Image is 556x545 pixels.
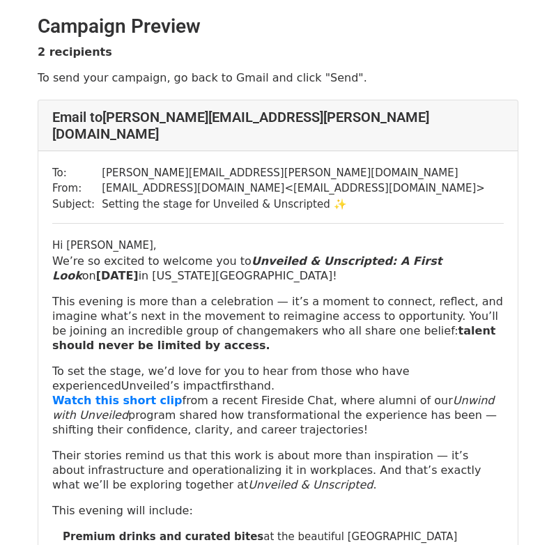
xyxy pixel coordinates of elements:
[52,394,183,407] a: Watch this short clip
[102,181,485,197] td: [EMAIL_ADDRESS][DOMAIN_NAME] < [EMAIL_ADDRESS][DOMAIN_NAME] >
[52,394,495,422] em: Unwind with Unveiled
[52,197,102,213] td: Subject:
[121,379,222,392] span: Unveiled’s impact
[38,45,112,59] strong: 2 recipients
[52,238,504,254] div: Hi [PERSON_NAME],
[52,294,504,353] p: This evening is more than a celebration — it’s a moment to connect, reflect, and imagine what’s n...
[52,181,102,197] td: From:
[52,109,504,142] h4: Email to [PERSON_NAME][EMAIL_ADDRESS][PERSON_NAME][DOMAIN_NAME]
[52,364,504,437] p: To set the stage, we’d love for you to hear from those who have experienced firsthand. from a rec...
[52,165,102,181] td: To:
[38,70,518,85] p: To send your campaign, go back to Gmail and click "Send".
[63,530,263,543] strong: Premium drinks and curated bites
[52,254,504,283] p: We’re so excited to welcome you to on in [US_STATE][GEOGRAPHIC_DATA]!
[102,197,485,213] td: Setting the stage for Unveiled & Unscripted ✨
[248,478,373,491] em: Unveiled & Unscripted
[52,254,442,282] i: Unveiled & Unscripted: A First Look
[52,448,504,492] p: Their stories remind us that this work is about more than inspiration — it’s about infrastructure...
[96,269,139,282] strong: [DATE]
[63,529,504,545] li: at the beautiful [GEOGRAPHIC_DATA]
[102,165,485,181] td: [PERSON_NAME][EMAIL_ADDRESS][PERSON_NAME][DOMAIN_NAME]
[38,15,518,38] h2: Campaign Preview
[52,503,504,518] p: This evening will include:
[52,324,495,352] strong: talent should never be limited by access.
